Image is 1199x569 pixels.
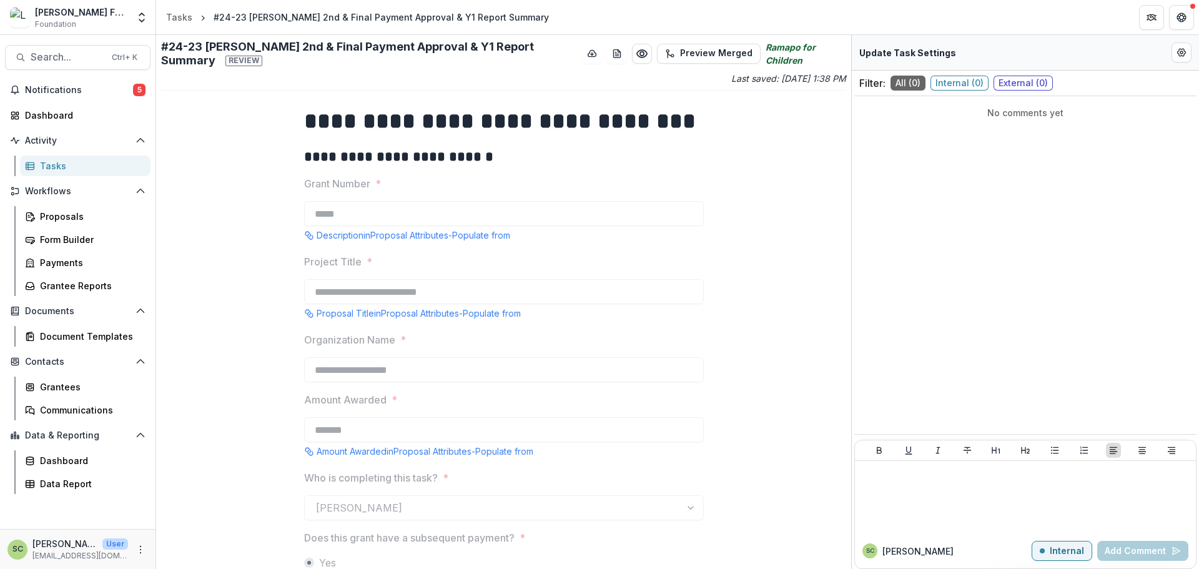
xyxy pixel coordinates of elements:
div: Grantees [40,380,141,393]
img: Lavelle Fund for the Blind [10,7,30,27]
button: Open Activity [5,131,150,151]
div: Grantee Reports [40,279,141,292]
nav: breadcrumb [161,8,554,26]
div: #24-23 [PERSON_NAME] 2nd & Final Payment Approval & Y1 Report Summary [214,11,549,24]
p: Who is completing this task? [304,470,438,485]
button: Partners [1139,5,1164,30]
button: Preview 11e8051b-ccfa-43b2-ba2e-d38b0aefda1f.pdf [632,44,652,64]
p: [EMAIL_ADDRESS][DOMAIN_NAME] [32,550,128,562]
div: Form Builder [40,233,141,246]
span: Workflows [25,186,131,197]
button: Heading 1 [989,443,1004,458]
button: Strike [960,443,975,458]
a: Proposals [20,206,150,227]
button: Bold [872,443,887,458]
button: More [133,542,148,557]
div: Ctrl + K [109,51,140,64]
span: Internal ( 0 ) [930,76,989,91]
div: Tasks [40,159,141,172]
button: Heading 2 [1018,443,1033,458]
div: Payments [40,256,141,269]
a: Tasks [20,156,150,176]
p: Project Title [304,254,362,269]
p: [PERSON_NAME] [882,545,954,558]
button: Open Documents [5,301,150,321]
a: Tasks [161,8,197,26]
button: Bullet List [1047,443,1062,458]
a: Dashboard [5,105,150,126]
span: Activity [25,136,131,146]
p: [PERSON_NAME] [32,537,97,550]
div: Data Report [40,477,141,490]
a: Communications [20,400,150,420]
button: Align Left [1106,443,1121,458]
p: User [102,538,128,550]
button: Open Data & Reporting [5,425,150,445]
span: Review [225,56,262,66]
button: download-word-button [607,44,627,64]
button: Align Right [1164,443,1179,458]
p: Amount Awarded in Proposal Attributes - Populate from [317,445,533,458]
button: Open entity switcher [133,5,150,30]
div: Communications [40,403,141,417]
span: Foundation [35,19,76,30]
p: Does this grant have a subsequent payment? [304,530,515,545]
span: Documents [25,306,131,317]
div: Sandra Ching [12,545,23,553]
span: 5 [133,84,146,96]
p: Proposal Title in Proposal Attributes - Populate from [317,307,521,320]
div: Sandra Ching [866,548,874,554]
button: Add Comment [1097,541,1188,561]
div: [PERSON_NAME] Fund for the Blind [35,6,128,19]
button: Get Help [1169,5,1194,30]
a: Grantees [20,377,150,397]
button: download-button [582,44,602,64]
p: No comments yet [859,106,1192,119]
button: Notifications5 [5,80,150,100]
span: Search... [31,51,104,63]
button: Align Center [1135,443,1150,458]
div: Document Templates [40,330,141,343]
p: Filter: [859,76,886,91]
div: Proposals [40,210,141,223]
button: Italicize [930,443,945,458]
button: Ordered List [1077,443,1092,458]
span: External ( 0 ) [994,76,1053,91]
p: Last saved: [DATE] 1:38 PM [506,72,847,85]
p: Grant Number [304,176,370,191]
button: Open Workflows [5,181,150,201]
button: Open Contacts [5,352,150,372]
div: Dashboard [25,109,141,122]
button: Internal [1032,541,1092,561]
span: All ( 0 ) [891,76,925,91]
i: Ramapo for Children [766,41,846,67]
button: Search... [5,45,150,70]
button: Edit Form Settings [1172,42,1192,62]
p: Amount Awarded [304,392,387,407]
p: Organization Name [304,332,395,347]
p: Update Task Settings [859,46,956,59]
span: Data & Reporting [25,430,131,441]
div: Dashboard [40,454,141,467]
a: Grantee Reports [20,275,150,296]
a: Payments [20,252,150,273]
button: Preview Merged [657,44,761,64]
a: Dashboard [20,450,150,471]
button: Underline [901,443,916,458]
h2: #24-23 [PERSON_NAME] 2nd & Final Payment Approval & Y1 Report Summary [161,40,577,67]
p: Internal [1050,546,1084,557]
span: Notifications [25,85,133,96]
span: Contacts [25,357,131,367]
a: Document Templates [20,326,150,347]
div: Tasks [166,11,192,24]
a: Data Report [20,473,150,494]
a: Form Builder [20,229,150,250]
p: Description in Proposal Attributes - Populate from [317,229,510,242]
